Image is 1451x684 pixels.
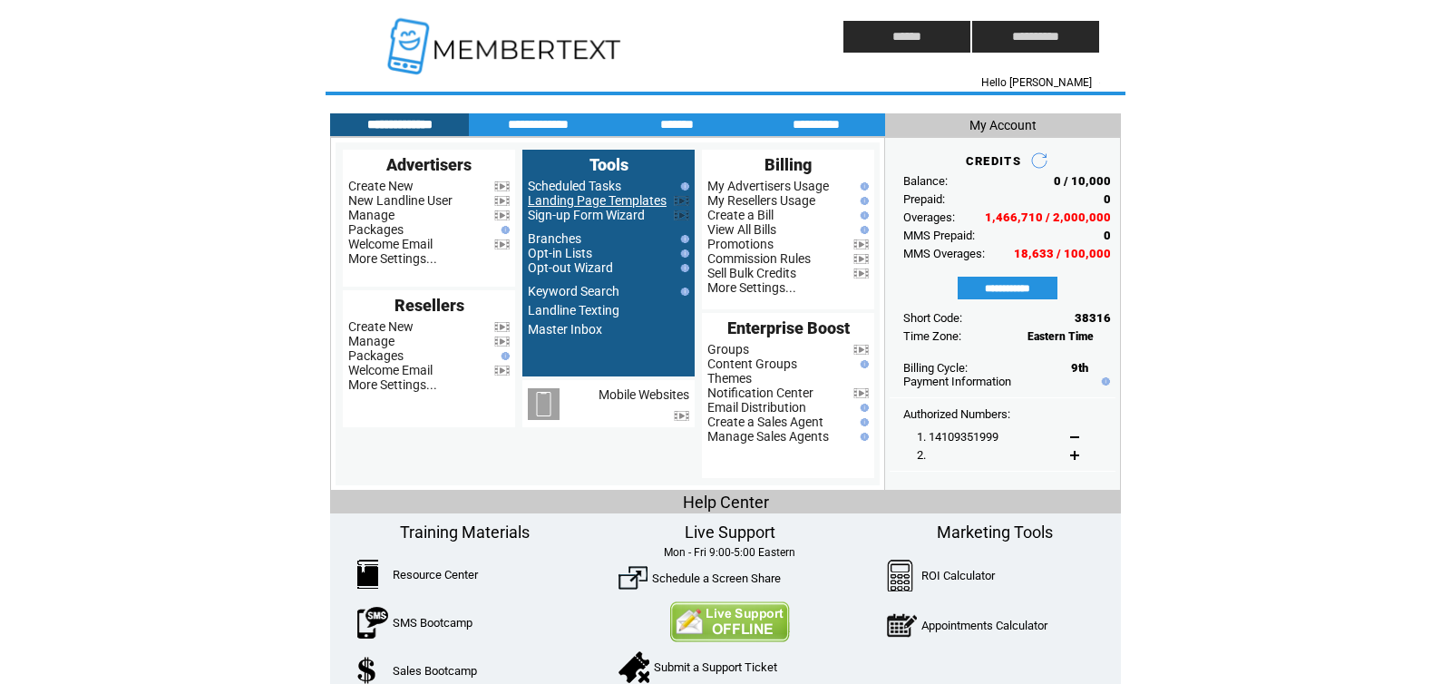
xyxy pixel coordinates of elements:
a: Create New [348,319,414,334]
a: Master Inbox [528,322,602,337]
span: My Account [969,118,1037,132]
img: video.png [494,196,510,206]
span: 0 [1104,229,1111,242]
a: Payment Information [903,375,1011,388]
span: Hello [PERSON_NAME] [981,76,1092,89]
span: 0 / 10,000 [1054,174,1111,188]
img: help.gif [856,197,869,205]
a: More Settings... [348,377,437,392]
img: video.png [853,239,869,249]
a: ROI Calculator [921,569,995,582]
img: help.gif [856,404,869,412]
img: video.png [853,254,869,264]
span: Billing [764,155,812,174]
a: Scheduled Tasks [528,179,621,193]
img: Calculator.png [887,560,914,591]
img: video.png [494,181,510,191]
a: Welcome Email [348,363,433,377]
img: help.gif [1097,377,1110,386]
a: Welcome Email [348,237,433,251]
span: 18,633 / 100,000 [1014,247,1111,260]
a: Sales Bootcamp [393,664,477,678]
a: Opt-in Lists [528,246,592,260]
span: 9th [1071,361,1088,375]
img: help.gif [856,360,869,368]
span: Balance: [903,174,948,188]
span: 1,466,710 / 2,000,000 [985,210,1111,224]
span: MMS Overages: [903,247,985,260]
span: 1. 14109351999 [917,430,998,444]
img: video.png [853,269,869,278]
a: More Settings... [707,280,796,295]
a: Opt-out Wizard [528,260,613,275]
img: help.gif [497,352,510,360]
img: video.png [674,411,689,421]
img: video.png [853,345,869,355]
span: MMS Prepaid: [903,229,975,242]
img: video.png [494,210,510,220]
img: AppointmentCalc.png [887,610,917,641]
img: help.gif [856,433,869,441]
span: Overages: [903,210,955,224]
span: Advertisers [386,155,472,174]
a: Email Distribution [707,400,806,415]
a: View All Bills [707,222,776,237]
a: Submit a Support Ticket [654,660,777,674]
img: help.gif [856,418,869,426]
a: Packages [348,348,404,363]
span: 2. [917,448,926,462]
span: Short Code: [903,311,962,325]
span: Enterprise Boost [727,318,850,337]
img: help.gif [856,211,869,220]
img: Contact Us [669,601,790,642]
span: Time Zone: [903,329,961,343]
a: Sell Bulk Credits [707,266,796,280]
span: Marketing Tools [937,523,1053,542]
a: Keyword Search [528,284,619,298]
a: Branches [528,231,581,246]
a: New Landline User [348,193,453,208]
img: help.gif [677,235,689,243]
img: video.png [674,196,689,206]
img: ScreenShare.png [618,563,648,592]
a: More Settings... [348,251,437,266]
img: video.png [494,239,510,249]
img: help.gif [856,182,869,191]
span: Live Support [685,523,775,542]
a: Packages [348,222,404,237]
a: Promotions [707,237,774,251]
span: Help Center [683,493,769,512]
span: Prepaid: [903,192,945,206]
a: Landing Page Templates [528,193,667,208]
img: video.png [494,322,510,332]
a: Mobile Websites [599,387,689,402]
a: Commission Rules [707,251,811,266]
a: Create a Sales Agent [707,415,823,429]
a: Resource Center [393,568,478,581]
a: Themes [707,371,752,386]
a: Manage [348,208,394,222]
img: video.png [494,337,510,347]
span: Billing Cycle: [903,361,968,375]
img: help.gif [677,288,689,296]
img: SupportTicket.png [618,651,649,683]
img: help.gif [677,264,689,272]
span: Authorized Numbers: [903,407,1010,421]
span: Mon - Fri 9:00-5:00 Eastern [664,546,795,559]
a: Manage Sales Agents [707,429,829,444]
a: Appointments Calculator [921,619,1047,632]
img: help.gif [856,226,869,234]
img: video.png [674,210,689,220]
img: SalesBootcamp.png [357,657,378,684]
a: Content Groups [707,357,797,371]
span: Training Materials [400,523,530,542]
a: Create a Bill [707,208,774,222]
span: Eastern Time [1027,330,1094,343]
img: ResourceCenter.png [357,560,378,589]
a: Notification Center [707,386,813,400]
img: video.png [494,366,510,376]
img: mobile-websites.png [528,388,560,420]
span: Tools [589,155,628,174]
a: My Resellers Usage [707,193,815,208]
img: help.gif [497,226,510,234]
